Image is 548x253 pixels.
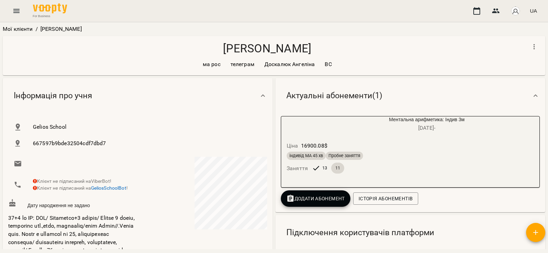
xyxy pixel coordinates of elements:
[325,60,332,68] p: ВС
[275,215,545,250] div: Підключення користувачів платформи
[33,178,111,184] span: Клієнт не підписаний на ViberBot!
[287,141,298,151] h6: Ціна
[527,4,540,17] button: UA
[287,153,326,159] span: індивід МА 45 хв
[3,25,545,33] nav: breadcrumb
[91,185,126,191] a: GeliosSchoolBot
[33,185,128,191] span: Клієнт не підписаний на !
[199,59,225,70] div: ма рос
[3,78,273,113] div: Інформація про учня
[318,165,331,171] span: 13
[33,123,262,131] span: Gelios School
[353,192,418,205] button: Історія абонементів
[511,6,520,16] img: avatar_s.png
[286,90,382,101] span: Актуальні абонементи ( 1 )
[3,26,33,32] a: Мої клієнти
[326,153,363,159] span: Пробне заняття
[359,194,413,203] span: Історія абонементів
[40,25,82,33] p: [PERSON_NAME]
[301,142,327,150] p: 16900.08 $
[281,190,350,207] button: Додати Абонемент
[7,198,138,211] div: Дату народження не задано
[321,59,336,70] div: ВС
[287,164,308,173] h6: Заняття
[33,3,67,13] img: Voopty Logo
[286,194,345,203] span: Додати Абонемент
[281,116,539,182] button: Ментальна арифметика: Індив 3м[DATE]- Ціна16900.08$індивід МА 45 хвПробне заняттяЗаняття1311
[530,7,537,14] span: UA
[231,60,254,68] p: телеграм
[331,165,344,171] span: 11
[203,60,221,68] p: ма рос
[33,139,262,148] span: 667597b9bde32504cdf7dbd7
[275,78,545,113] div: Актуальні абонементи(1)
[286,227,434,238] span: Підключення користувачів платформи
[33,14,67,18] span: For Business
[14,90,92,101] span: Інформація про учня
[8,3,25,19] button: Menu
[314,116,539,132] div: Ментальна арифметика: Індив 3м
[264,60,315,68] p: Доскалюк Ангеліна
[260,59,319,70] div: Доскалюк Ангеліна
[281,116,314,132] div: Ментальна арифметика: Індив 3м
[8,41,526,55] h4: [PERSON_NAME]
[418,125,435,131] span: [DATE] -
[226,59,259,70] div: телеграм
[36,25,38,33] li: /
